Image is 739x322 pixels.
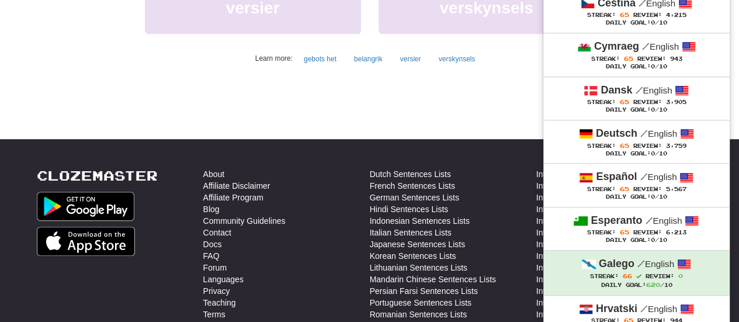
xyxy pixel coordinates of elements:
span: 65 [619,142,629,149]
button: verskynsels [432,50,482,68]
small: Learn more: [255,54,293,63]
strong: Español [596,171,637,182]
div: Daily Goal: /10 [555,281,718,289]
div: Daily Goal: /10 [555,150,718,158]
span: 3,759 [665,143,686,149]
span: 3,905 [665,99,686,105]
a: Dutch Sentences Lists [370,168,451,180]
a: Intermediate Hindi Resources [536,215,644,227]
a: Español /English Streak: 65 Review: 5,567 Daily Goal:0/10 [543,164,730,206]
span: Streak: [590,273,619,279]
div: Daily Goal: /10 [555,193,718,201]
a: German Sentences Lists [370,192,459,203]
span: 0 [651,193,655,200]
span: / [635,85,643,95]
span: 620 [646,281,660,288]
a: Forum [203,262,227,273]
a: Intermediate Japanese Resources [536,238,661,250]
strong: Deutsch [596,127,637,139]
span: Review: [637,56,665,62]
span: Streak: [587,229,615,236]
small: English [640,172,676,182]
span: / [645,215,653,226]
a: Lithuanian Sentences Lists [370,262,467,273]
div: Daily Goal: /10 [555,106,718,114]
a: Korean Sentences Lists [370,250,456,262]
a: Intermediate Turkish Resources [536,309,652,320]
strong: Cymraeg [594,40,639,52]
span: 5,567 [665,186,686,192]
a: Intermediate German Resources [536,203,655,215]
strong: Galego [599,258,634,269]
span: Streak: [587,186,615,192]
div: Daily Goal: /10 [555,19,718,27]
a: Intermediate Croatian Resources [536,168,656,180]
a: Teaching [203,297,236,309]
strong: Hrvatski [596,303,637,314]
strong: Dansk [601,84,632,96]
a: Privacy [203,285,230,297]
a: Deutsch /English Streak: 65 Review: 3,759 Daily Goal:0/10 [543,120,730,163]
span: 65 [619,228,629,236]
span: 0 [651,63,655,70]
span: 4,215 [665,12,686,18]
div: Daily Goal: /10 [555,63,718,71]
div: Daily Goal: /10 [555,237,718,244]
span: 0 [678,272,683,279]
span: 65 [619,11,629,18]
a: Blog [203,203,220,215]
span: / [640,303,648,314]
a: Galego /English Streak: 66 Review: 0 Daily Goal:620/10 [543,251,730,295]
a: FAQ [203,250,220,262]
a: Romanian Sentences Lists [370,309,467,320]
small: English [635,85,672,95]
a: Cymraeg /English Streak: 65 Review: 943 Daily Goal:0/10 [543,33,730,76]
span: / [640,171,647,182]
a: Dansk /English Streak: 65 Review: 3,905 Daily Goal:0/10 [543,77,730,120]
a: Esperanto /English Streak: 65 Review: 6,213 Daily Goal:0/10 [543,207,730,250]
a: Contact [203,227,231,238]
span: Streak: [587,143,615,149]
a: Persian Farsi Sentences Lists [370,285,478,297]
span: 65 [619,185,629,192]
span: Review: [633,12,661,18]
span: 943 [669,56,682,62]
a: About [203,168,225,180]
span: Review: [646,273,674,279]
span: Review: [633,143,661,149]
a: Clozemaster [37,168,158,183]
small: English [637,259,674,269]
a: Terms [203,309,225,320]
span: / [637,258,645,269]
span: Streak: [587,99,615,105]
img: Get it on Google Play [37,192,135,221]
a: Intermediate Thai Resources [536,297,641,309]
span: 0 [651,150,655,157]
span: Streak: [591,56,619,62]
button: belangrik [348,50,389,68]
a: Mandarin Chinese Sentences Lists [370,273,496,285]
a: Intermediate Italian Resources [536,227,647,238]
a: French Sentences Lists [370,180,455,192]
a: Japanese Sentences Lists [370,238,465,250]
span: 0 [651,237,655,243]
a: Affiliate Program [203,192,263,203]
a: Intermediate French Resources [536,192,651,203]
a: Portuguese Sentences Lists [370,297,471,309]
span: Streak includes today. [636,273,641,279]
span: Review: [633,99,661,105]
small: English [645,216,682,226]
span: 0 [651,106,655,113]
span: Streak: [587,12,615,18]
button: gebots het [297,50,343,68]
a: Indonesian Sentences Lists [370,215,470,227]
strong: Esperanto [591,214,642,226]
small: English [642,41,679,51]
span: Review: [633,186,661,192]
button: versier [394,50,428,68]
span: / [640,128,648,139]
span: Review: [633,229,661,236]
a: Intermediate Serbian Resources [536,273,654,285]
a: Italian Sentences Lists [370,227,452,238]
span: 65 [619,98,629,105]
